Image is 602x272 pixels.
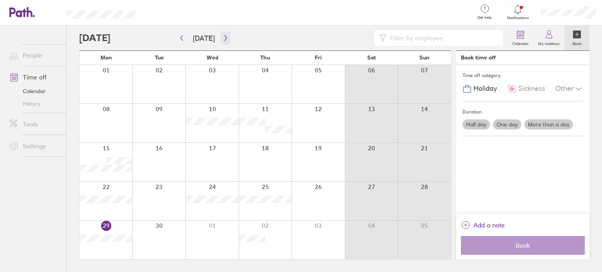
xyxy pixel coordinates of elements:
span: Fri [315,54,322,61]
a: Settings [3,138,66,154]
button: [DATE] [187,32,221,45]
input: Filter by employee [387,31,498,45]
label: Book [568,39,586,46]
span: Notifications [505,16,531,20]
a: Book [564,25,589,50]
label: My holidays [533,39,564,46]
a: Calendar [508,25,533,50]
button: Book [461,236,585,255]
div: Duration [462,106,583,118]
a: Notifications [505,4,531,20]
a: Calendar [3,85,66,97]
span: Thu [260,54,270,61]
span: Sickness [518,85,545,93]
span: Book [466,242,579,249]
span: Wed [207,54,218,61]
label: One day [493,119,521,130]
a: People [3,47,66,63]
span: Mon [100,54,112,61]
span: Holiday [473,85,497,93]
span: Sat [367,54,376,61]
label: Half day [462,119,490,130]
a: History [3,97,66,110]
span: Sun [419,54,430,61]
span: Get help [472,15,497,20]
a: Tools [3,116,66,132]
div: Book time off [461,54,496,61]
button: Add a note [461,219,505,231]
label: More than a day [524,119,573,130]
a: My holidays [533,25,564,50]
div: Time off category [462,70,583,81]
span: Add a note [473,219,505,231]
a: Time off [3,69,66,85]
div: Other [555,81,583,96]
label: Calendar [508,39,533,46]
span: Tue [155,54,164,61]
